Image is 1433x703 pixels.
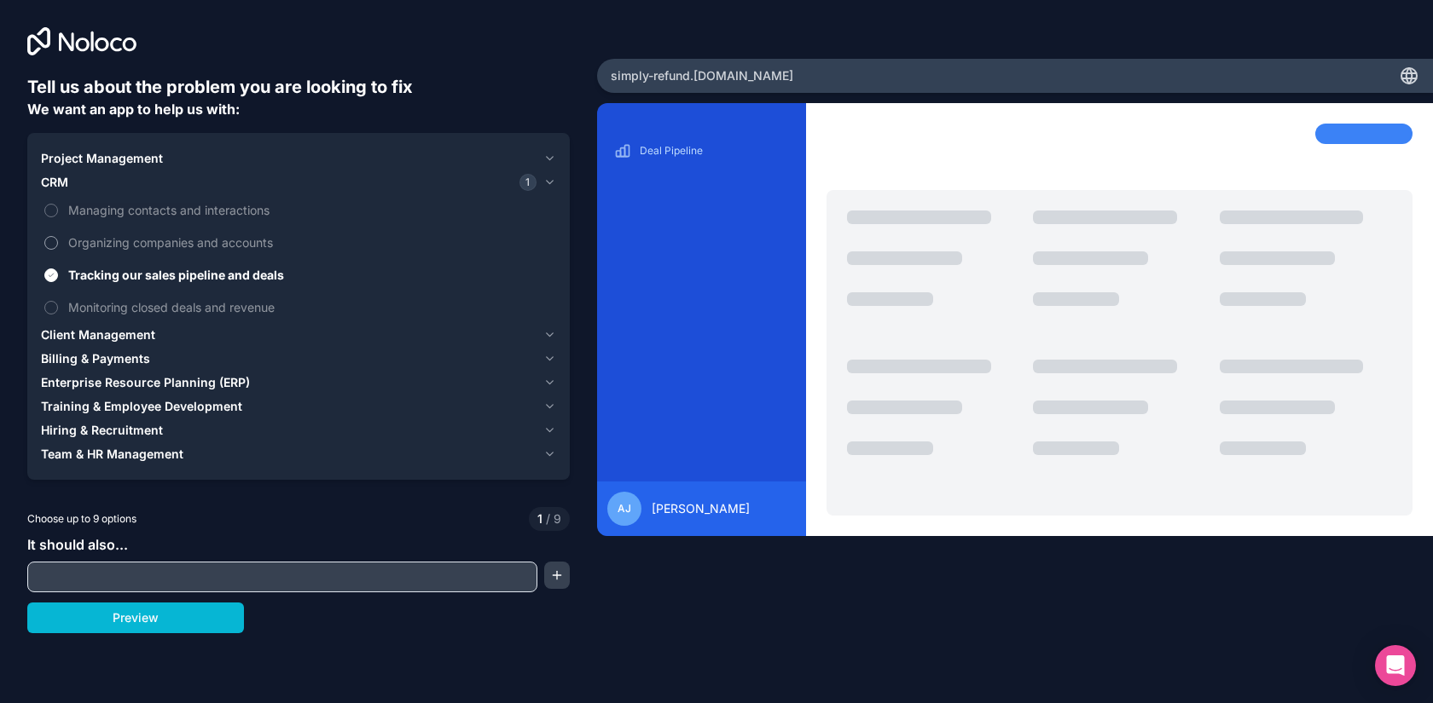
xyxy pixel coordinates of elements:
[546,511,550,526] span: /
[41,150,163,167] span: Project Management
[27,602,244,633] button: Preview
[41,371,556,395] button: Enterprise Resource Planning (ERP)
[41,170,556,194] button: CRM1
[44,204,58,217] button: Managing contacts and interactions
[41,194,556,323] div: CRM1
[68,201,553,219] span: Managing contacts and interactions
[41,442,556,466] button: Team & HR Management
[27,75,570,99] h6: Tell us about the problem you are looking to fix
[41,422,163,439] span: Hiring & Recruitment
[68,233,553,251] span: Organizing companies and accounts
[27,101,240,118] span: We want an app to help us with:
[41,326,155,343] span: Client Management
[68,266,553,284] span: Tracking our sales pipeline and deals
[68,298,553,316] span: Monitoring closed deals and revenue
[542,510,561,527] span: 9
[41,374,250,391] span: Enterprise Resource Planning (ERP)
[44,301,58,314] button: Monitoring closed deals and revenue
[640,144,789,158] p: Deal Pipeline
[41,347,556,371] button: Billing & Payments
[652,500,750,517] span: [PERSON_NAME]
[611,137,792,468] div: scrollable content
[519,174,537,191] span: 1
[27,511,136,527] span: Choose up to 9 options
[611,67,793,84] span: simply-refund .[DOMAIN_NAME]
[41,418,556,442] button: Hiring & Recruitment
[41,174,68,191] span: CRM
[537,510,542,527] span: 1
[41,446,183,463] span: Team & HR Management
[27,536,128,553] span: It should also...
[44,268,58,282] button: Tracking our sales pipeline and deals
[41,147,556,170] button: Project Management
[618,502,631,516] span: AJ
[44,236,58,250] button: Organizing companies and accounts
[41,398,242,415] span: Training & Employee Development
[1375,645,1416,686] div: Open Intercom Messenger
[41,323,556,347] button: Client Management
[41,350,150,367] span: Billing & Payments
[41,395,556,418] button: Training & Employee Development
